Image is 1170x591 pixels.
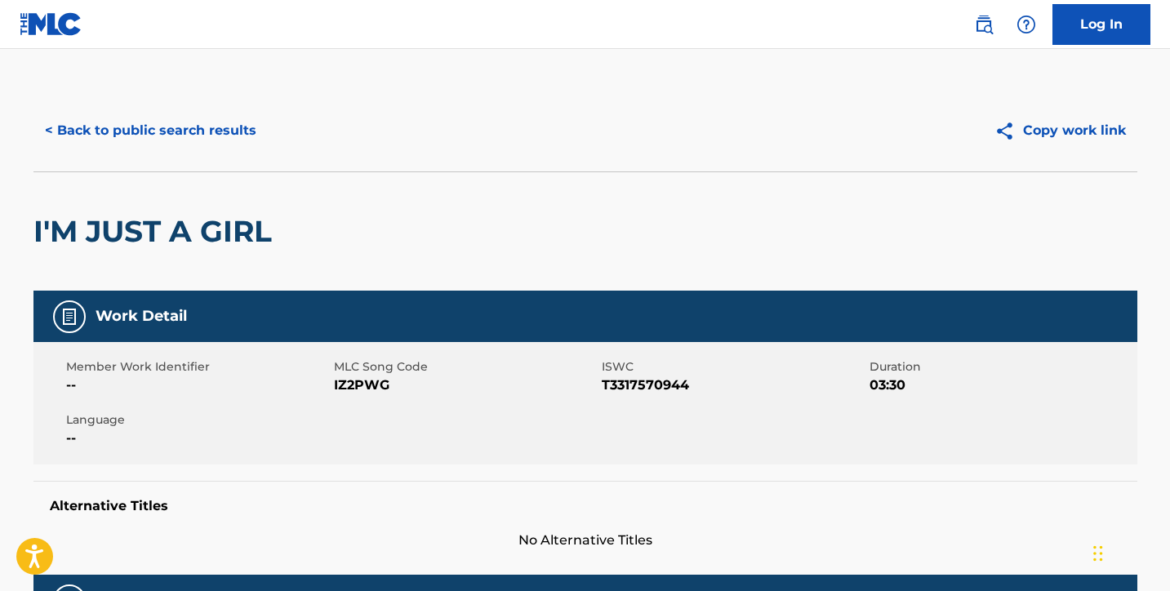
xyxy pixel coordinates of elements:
[66,375,330,395] span: --
[1017,15,1036,34] img: help
[96,307,187,326] h5: Work Detail
[1093,529,1103,578] div: Drag
[1088,513,1170,591] iframe: Chat Widget
[50,498,1121,514] h5: Alternative Titles
[1052,4,1150,45] a: Log In
[66,411,330,429] span: Language
[60,307,79,327] img: Work Detail
[968,8,1000,41] a: Public Search
[983,110,1137,151] button: Copy work link
[1010,8,1043,41] div: Help
[20,12,82,36] img: MLC Logo
[974,15,994,34] img: search
[33,531,1137,550] span: No Alternative Titles
[66,429,330,448] span: --
[66,358,330,375] span: Member Work Identifier
[33,213,280,250] h2: I'M JUST A GIRL
[33,110,268,151] button: < Back to public search results
[334,375,598,395] span: IZ2PWG
[870,358,1133,375] span: Duration
[994,121,1023,141] img: Copy work link
[602,375,865,395] span: T3317570944
[334,358,598,375] span: MLC Song Code
[870,375,1133,395] span: 03:30
[602,358,865,375] span: ISWC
